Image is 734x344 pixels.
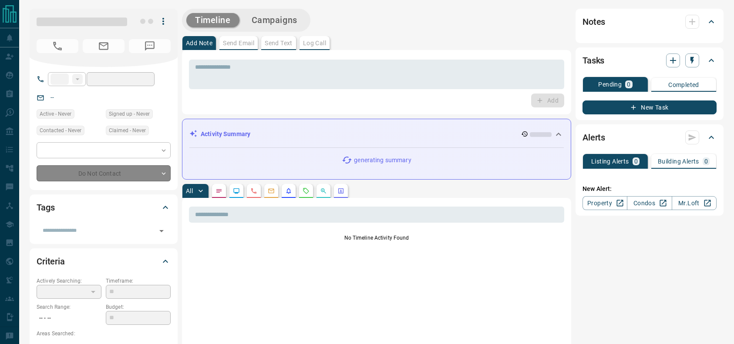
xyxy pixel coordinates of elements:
span: Signed up - Never [109,110,150,118]
a: Mr.Loft [672,196,717,210]
div: Tags [37,197,171,218]
p: Completed [668,82,699,88]
p: Add Note [186,40,212,46]
h2: Notes [582,15,605,29]
div: Activity Summary [189,126,564,142]
p: Listing Alerts [591,158,629,164]
p: 0 [634,158,638,164]
div: Tasks [582,50,717,71]
div: Alerts [582,127,717,148]
p: Actively Searching: [37,277,101,285]
p: Pending [598,81,622,87]
p: generating summary [354,156,411,165]
p: All [186,188,193,194]
p: Areas Searched: [37,330,171,337]
button: New Task [582,100,717,114]
span: No Number [37,39,78,53]
p: Building Alerts [658,158,699,164]
span: Claimed - Never [109,126,146,135]
div: Notes [582,11,717,32]
p: 0 [627,81,630,87]
svg: Emails [268,187,275,194]
button: Open [155,225,168,237]
p: Activity Summary [201,130,250,139]
p: -- - -- [37,311,101,325]
svg: Requests [303,187,310,194]
svg: Notes [215,187,222,194]
p: 0 [704,158,708,164]
svg: Listing Alerts [285,187,292,194]
p: Search Range: [37,303,101,311]
a: Property [582,196,627,210]
p: Timeframe: [106,277,171,285]
span: No Email [83,39,125,53]
a: -- [51,94,54,101]
span: Contacted - Never [40,126,81,135]
svg: Opportunities [320,187,327,194]
svg: Calls [250,187,257,194]
h2: Tasks [582,53,604,67]
h2: Criteria [37,254,65,268]
a: Condos [627,196,672,210]
button: Campaigns [243,13,306,27]
span: No Number [129,39,171,53]
div: Do Not Contact [37,165,171,181]
svg: Lead Browsing Activity [233,187,240,194]
p: Budget: [106,303,171,311]
svg: Agent Actions [337,187,344,194]
p: No Timeline Activity Found [189,234,564,242]
h2: Alerts [582,130,605,144]
span: Active - Never [40,110,71,118]
p: New Alert: [582,184,717,194]
div: Criteria [37,251,171,272]
h2: Tags [37,200,54,214]
button: Timeline [186,13,239,27]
